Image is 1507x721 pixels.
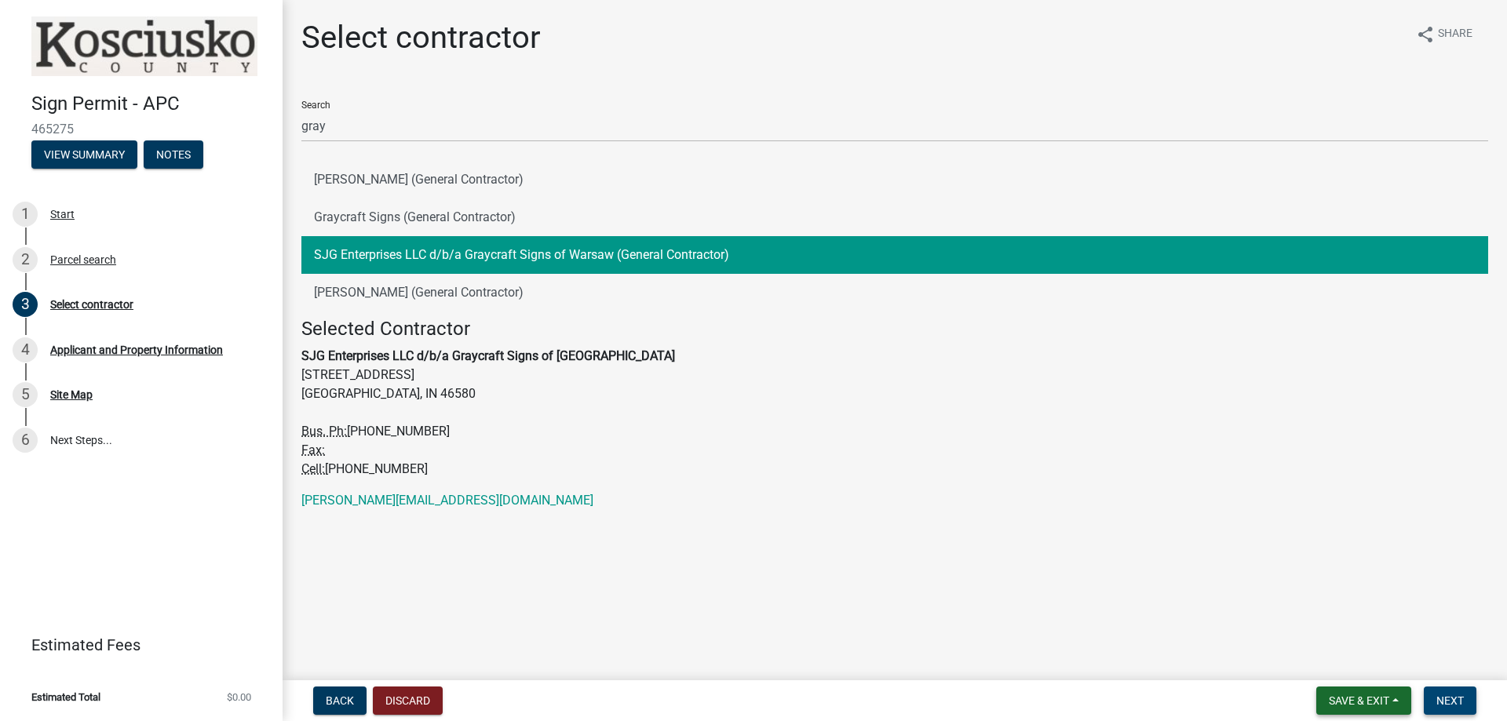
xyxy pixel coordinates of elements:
[13,428,38,453] div: 6
[13,382,38,407] div: 5
[301,318,1488,479] address: [STREET_ADDRESS] [GEOGRAPHIC_DATA], IN 46580
[13,292,38,317] div: 3
[50,344,223,355] div: Applicant and Property Information
[301,110,1488,142] input: Search...
[301,442,325,457] abbr: Fax Number
[347,424,450,439] span: [PHONE_NUMBER]
[13,629,257,661] a: Estimated Fees
[313,686,367,715] button: Back
[373,686,443,715] button: Discard
[301,318,1488,340] h4: Selected Contractor
[1329,694,1389,707] span: Save & Exit
[1424,686,1476,715] button: Next
[301,424,347,439] abbr: Business Phone
[31,149,137,162] wm-modal-confirm: Summary
[301,19,541,56] h1: Select contractor
[301,348,675,363] strong: SJG Enterprises LLC d/b/a Graycraft Signs of [GEOGRAPHIC_DATA]
[13,337,38,362] div: 4
[144,140,203,169] button: Notes
[1416,25,1435,44] i: share
[13,202,38,227] div: 1
[50,209,75,220] div: Start
[31,140,137,169] button: View Summary
[13,247,38,272] div: 2
[31,122,251,137] span: 465275
[301,161,1488,198] button: [PERSON_NAME] (General Contractor)
[227,692,251,702] span: $0.00
[50,254,116,265] div: Parcel search
[301,461,325,476] abbr: Business Cell
[31,93,270,115] h4: Sign Permit - APC
[1316,686,1411,715] button: Save & Exit
[144,149,203,162] wm-modal-confirm: Notes
[50,389,93,400] div: Site Map
[326,694,354,707] span: Back
[325,461,428,476] span: [PHONE_NUMBER]
[301,236,1488,274] button: SJG Enterprises LLC d/b/a Graycraft Signs of Warsaw (General Contractor)
[301,493,593,508] a: [PERSON_NAME][EMAIL_ADDRESS][DOMAIN_NAME]
[1403,19,1485,49] button: shareShare
[31,692,100,702] span: Estimated Total
[31,16,257,76] img: Kosciusko County, Indiana
[50,299,133,310] div: Select contractor
[301,198,1488,236] button: Graycraft Signs (General Contractor)
[301,274,1488,311] button: [PERSON_NAME] (General Contractor)
[1436,694,1464,707] span: Next
[1438,25,1472,44] span: Share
